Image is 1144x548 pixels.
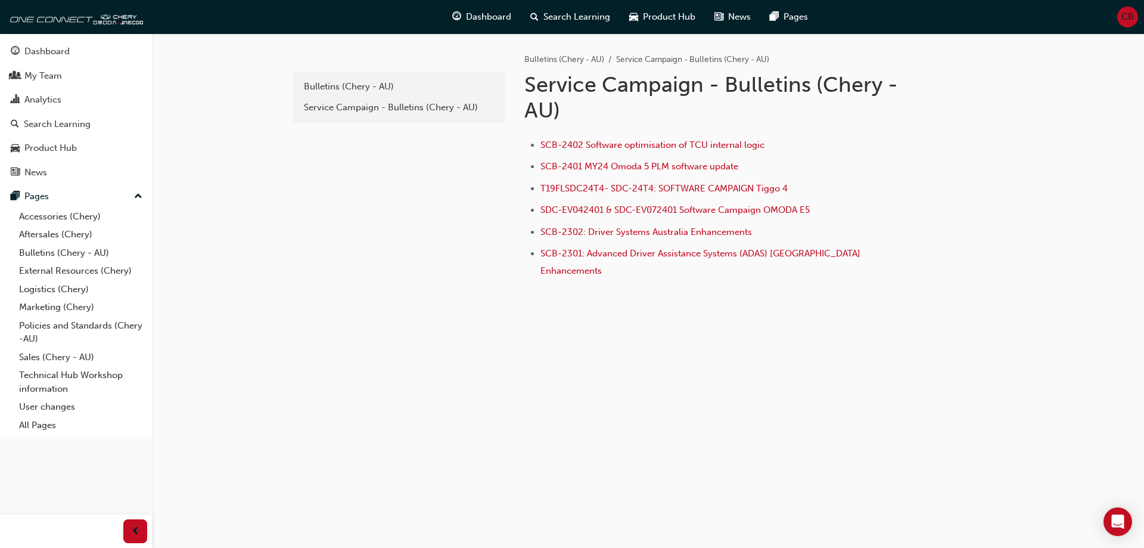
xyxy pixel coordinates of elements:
button: Pages [5,185,147,208]
a: SCB-2302: Driver Systems Australia Enhancements [540,227,752,237]
span: car-icon [11,143,20,154]
a: Bulletins (Chery - AU) [298,76,500,97]
a: news-iconNews [705,5,760,29]
a: My Team [5,65,147,87]
span: Dashboard [466,10,511,24]
span: guage-icon [452,10,461,24]
a: Bulletins (Chery - AU) [14,244,147,262]
span: chart-icon [11,95,20,106]
span: up-icon [134,189,142,205]
a: car-iconProduct Hub [620,5,705,29]
span: Search Learning [543,10,610,24]
span: news-icon [11,168,20,178]
div: Service Campaign - Bulletins (Chery - AU) [304,101,495,114]
a: search-iconSearch Learning [521,5,620,29]
a: Logistics (Chery) [14,280,147,299]
a: Dashboard [5,41,147,63]
button: DashboardMy TeamAnalyticsSearch LearningProduct HubNews [5,38,147,185]
a: T19FLSDC24T4- SDC-24T4: SOFTWARE CAMPAIGN Tiggo 4 [540,183,788,194]
a: News [5,162,147,184]
a: Search Learning [5,113,147,135]
a: SDC-EV042401 & SDC-EV072401 Software Campaign OMODA E5 [540,205,810,215]
a: User changes [14,398,147,416]
span: news-icon [714,10,723,24]
img: oneconnect [6,5,143,29]
li: Service Campaign - Bulletins (Chery - AU) [616,53,769,67]
a: Marketing (Chery) [14,298,147,317]
a: Technical Hub Workshop information [14,366,147,398]
a: Product Hub [5,137,147,159]
span: CB [1121,10,1134,24]
span: guage-icon [11,47,20,57]
span: people-icon [11,71,20,82]
div: Dashboard [24,45,70,58]
a: pages-iconPages [760,5,817,29]
a: SCB-2401 MY24 Omoda 5 PLM software update [540,161,738,172]
a: Policies and Standards (Chery -AU) [14,317,147,348]
span: prev-icon [131,524,140,539]
div: Analytics [24,93,61,107]
a: SCB-2402 Software optimisation of TCU internal logic [540,140,764,150]
span: search-icon [530,10,539,24]
span: pages-icon [11,191,20,202]
span: Product Hub [643,10,695,24]
a: SCB-2301: Advanced Driver Assistance Systems (ADAS) [GEOGRAPHIC_DATA] Enhancements [540,248,863,276]
a: Analytics [5,89,147,111]
div: Bulletins (Chery - AU) [304,80,495,94]
a: Service Campaign - Bulletins (Chery - AU) [298,97,500,118]
span: car-icon [629,10,638,24]
a: External Resources (Chery) [14,262,147,280]
div: My Team [24,69,62,83]
div: Search Learning [24,117,91,131]
button: CB [1117,7,1138,27]
h1: Service Campaign - Bulletins (Chery - AU) [524,72,915,123]
a: All Pages [14,416,147,435]
div: News [24,166,47,179]
a: Sales (Chery - AU) [14,348,147,367]
a: Accessories (Chery) [14,208,147,226]
span: Pages [784,10,808,24]
a: guage-iconDashboard [443,5,521,29]
div: Pages [24,190,49,203]
a: Bulletins (Chery - AU) [524,54,604,64]
span: pages-icon [770,10,779,24]
span: News [728,10,751,24]
div: Product Hub [24,141,77,155]
div: Open Intercom Messenger [1103,507,1132,536]
a: Aftersales (Chery) [14,225,147,244]
span: search-icon [11,119,19,130]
